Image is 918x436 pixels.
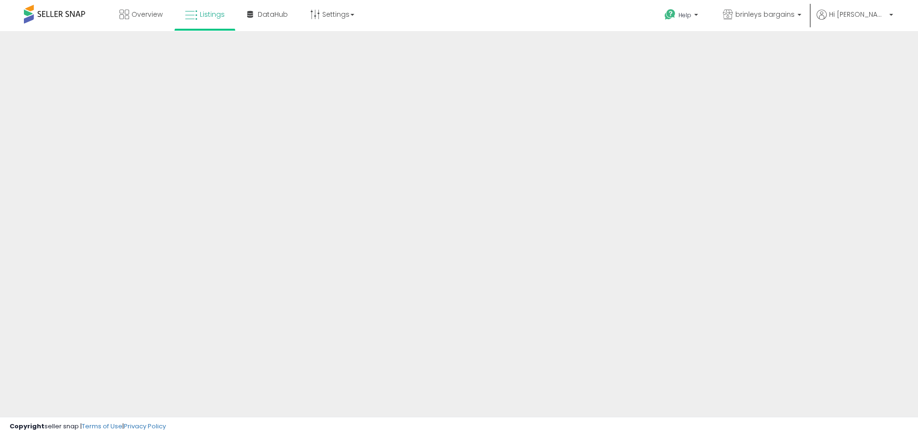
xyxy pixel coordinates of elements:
[10,422,44,431] strong: Copyright
[735,10,795,19] span: brinleys bargains
[817,10,893,31] a: Hi [PERSON_NAME]
[200,10,225,19] span: Listings
[258,10,288,19] span: DataHub
[829,10,886,19] span: Hi [PERSON_NAME]
[664,9,676,21] i: Get Help
[131,10,163,19] span: Overview
[10,422,166,431] div: seller snap | |
[678,11,691,19] span: Help
[82,422,122,431] a: Terms of Use
[657,1,708,31] a: Help
[124,422,166,431] a: Privacy Policy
